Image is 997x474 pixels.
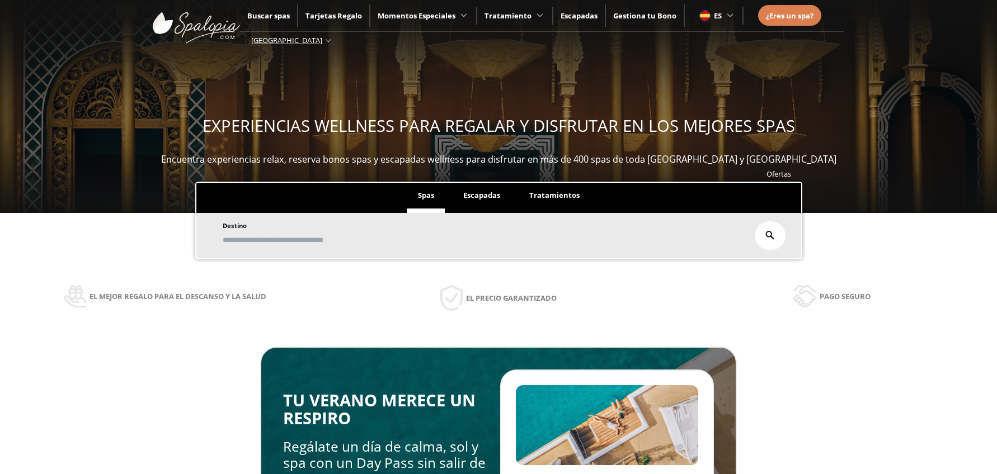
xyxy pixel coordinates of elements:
img: ImgLogoSpalopia.BvClDcEz.svg [153,1,240,44]
span: TU VERANO MERECE UN RESPIRO [283,389,476,430]
span: EXPERIENCIAS WELLNESS PARA REGALAR Y DISFRUTAR EN LOS MEJORES SPAS [203,115,795,137]
span: [GEOGRAPHIC_DATA] [251,35,322,45]
span: Pago seguro [820,290,871,302]
span: Spas [418,190,434,200]
a: Buscar spas [247,11,290,21]
span: El precio garantizado [466,292,557,304]
span: Escapadas [463,190,500,200]
span: Tratamientos [529,190,580,200]
img: Slide2.BHA6Qswy.webp [516,385,699,465]
span: ¿Eres un spa? [766,11,813,21]
span: Encuentra experiencias relax, reserva bonos spas y escapadas wellness para disfrutar en más de 40... [161,153,836,165]
a: Escapadas [561,11,598,21]
a: Ofertas [766,169,791,179]
span: El mejor regalo para el descanso y la salud [90,290,266,302]
a: Gestiona tu Bono [613,11,676,21]
a: Tarjetas Regalo [305,11,362,21]
span: Destino [223,221,247,230]
a: ¿Eres un spa? [766,10,813,22]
